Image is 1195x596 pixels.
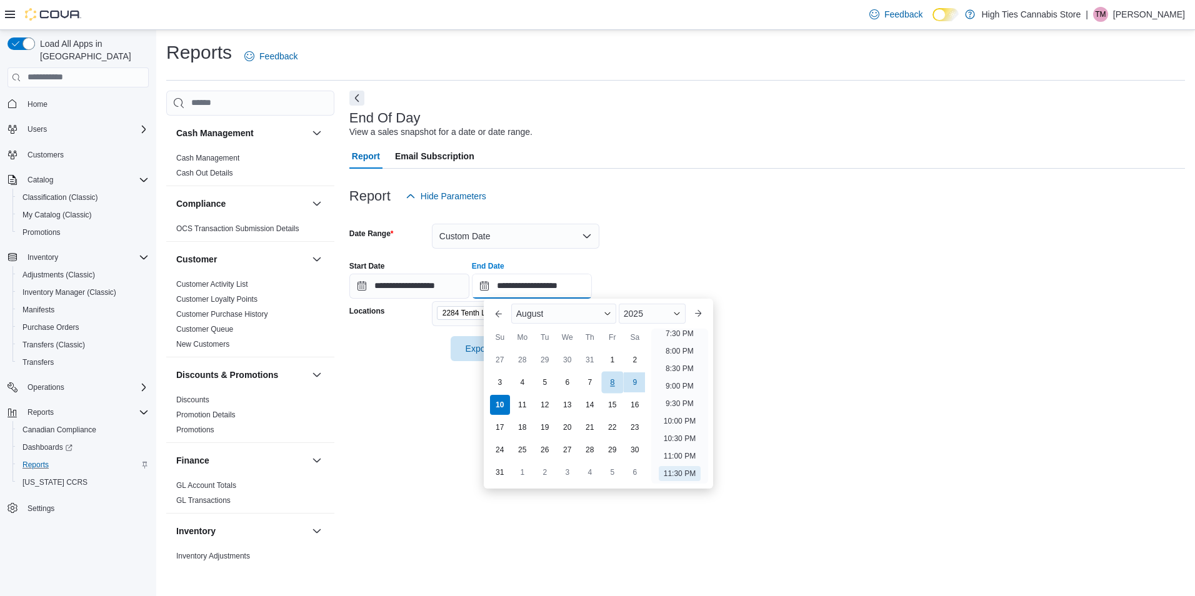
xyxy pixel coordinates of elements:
[176,324,233,334] span: Customer Queue
[472,274,592,299] input: Press the down key to enter a popover containing a calendar. Press the escape key to close the po...
[27,504,54,514] span: Settings
[490,440,510,460] div: day-24
[688,304,708,324] button: Next month
[27,175,53,185] span: Catalog
[166,277,334,357] div: Customer
[22,147,69,162] a: Customers
[17,302,149,317] span: Manifests
[166,478,334,513] div: Finance
[557,440,577,460] div: day-27
[176,127,307,139] button: Cash Management
[12,224,154,241] button: Promotions
[27,124,47,134] span: Users
[166,151,334,186] div: Cash Management
[2,499,154,517] button: Settings
[602,440,622,460] div: day-29
[12,439,154,456] a: Dashboards
[22,250,149,265] span: Inventory
[17,225,66,240] a: Promotions
[22,96,149,112] span: Home
[309,367,324,382] button: Discounts & Promotions
[22,405,149,420] span: Reports
[981,7,1081,22] p: High Ties Cannabis Store
[176,454,209,467] h3: Finance
[17,267,100,282] a: Adjustments (Classic)
[2,404,154,421] button: Reports
[12,336,154,354] button: Transfers (Classic)
[176,340,229,349] a: New Customers
[17,422,149,437] span: Canadian Compliance
[176,525,216,537] h3: Inventory
[176,295,257,304] a: Customer Loyalty Points
[22,500,149,515] span: Settings
[17,355,59,370] a: Transfers
[22,147,149,162] span: Customers
[602,395,622,415] div: day-15
[17,337,90,352] a: Transfers (Classic)
[661,379,699,394] li: 9:00 PM
[17,337,149,352] span: Transfers (Classic)
[490,372,510,392] div: day-3
[659,449,701,464] li: 11:00 PM
[22,287,116,297] span: Inventory Manager (Classic)
[22,305,54,315] span: Manifests
[27,150,64,160] span: Customers
[22,122,52,137] button: Users
[659,466,701,481] li: 11:30 PM
[22,380,69,395] button: Operations
[176,369,278,381] h3: Discounts & Promotions
[176,410,236,420] span: Promotion Details
[458,336,513,361] span: Export
[176,197,226,210] h3: Compliance
[22,270,95,280] span: Adjustments (Classic)
[17,267,149,282] span: Adjustments (Classic)
[17,475,149,490] span: Washington CCRS
[625,350,645,370] div: day-2
[625,395,645,415] div: day-16
[625,372,645,392] div: day-9
[432,224,599,249] button: Custom Date
[2,146,154,164] button: Customers
[176,224,299,233] a: OCS Transaction Submission Details
[25,8,81,21] img: Cova
[401,184,491,209] button: Hide Parameters
[176,253,217,266] h3: Customer
[535,395,555,415] div: day-12
[349,229,394,239] label: Date Range
[601,371,623,393] div: day-8
[27,382,64,392] span: Operations
[259,50,297,62] span: Feedback
[2,95,154,113] button: Home
[176,454,307,467] button: Finance
[22,192,98,202] span: Classification (Classic)
[512,462,532,482] div: day-1
[661,344,699,359] li: 8:00 PM
[624,309,643,319] span: 2025
[437,306,539,320] span: 2284 Tenth Line, Unit F4
[12,319,154,336] button: Purchase Orders
[17,440,149,455] span: Dashboards
[27,252,58,262] span: Inventory
[176,425,214,435] span: Promotions
[2,121,154,138] button: Users
[512,372,532,392] div: day-4
[7,90,149,550] nav: Complex example
[27,407,54,417] span: Reports
[602,462,622,482] div: day-5
[490,395,510,415] div: day-10
[625,327,645,347] div: Sa
[2,379,154,396] button: Operations
[22,322,79,332] span: Purchase Orders
[349,126,532,139] div: View a sales snapshot for a date or date range.
[535,440,555,460] div: day-26
[22,477,87,487] span: [US_STATE] CCRS
[22,250,63,265] button: Inventory
[27,99,47,109] span: Home
[22,340,85,350] span: Transfers (Classic)
[176,168,233,178] span: Cash Out Details
[1086,7,1088,22] p: |
[580,395,600,415] div: day-14
[352,144,380,169] span: Report
[659,431,701,446] li: 10:30 PM
[535,372,555,392] div: day-5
